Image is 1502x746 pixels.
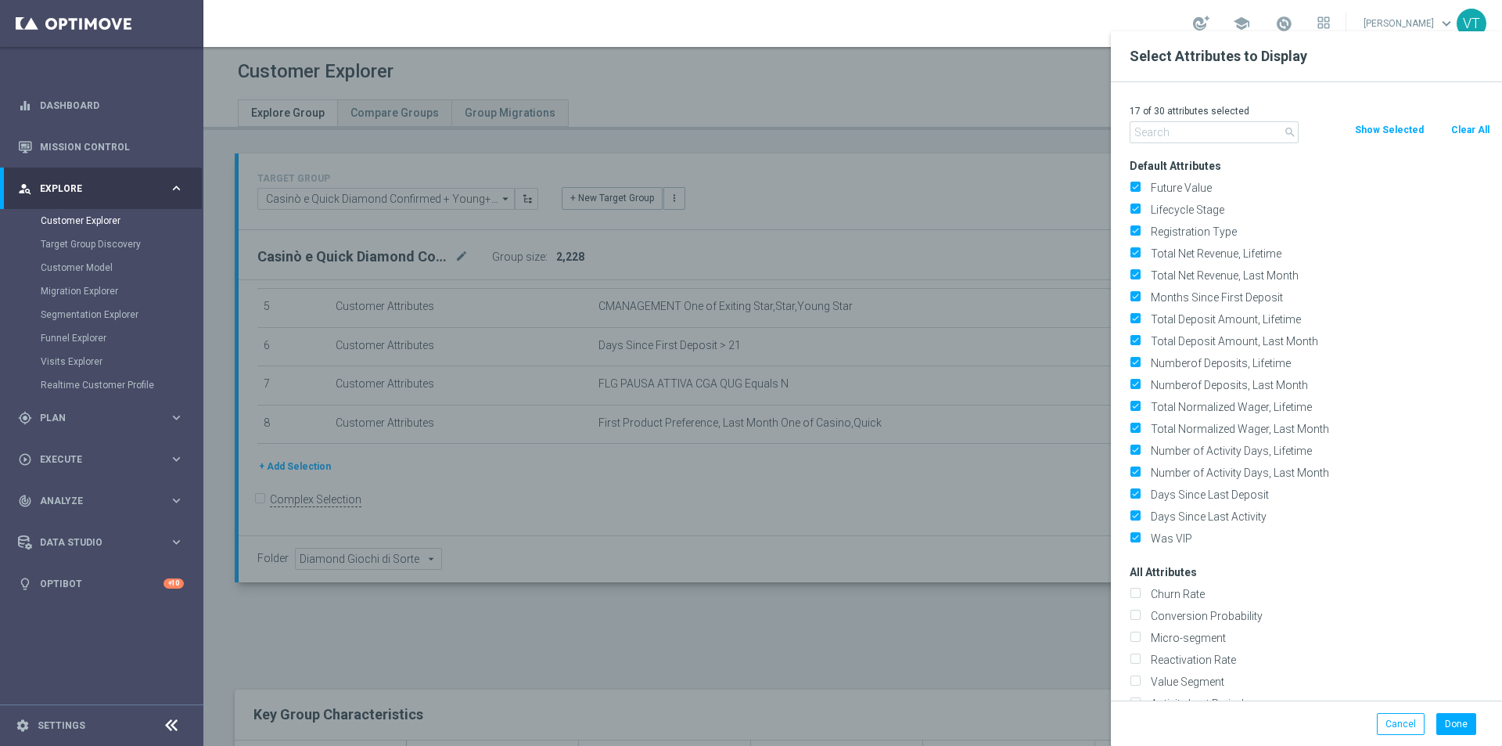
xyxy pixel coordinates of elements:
[1130,105,1490,117] p: 17 of 30 attributes selected
[41,379,163,391] a: Realtime Customer Profile
[17,578,185,590] button: lightbulb Optibot +10
[169,410,184,425] i: keyboard_arrow_right
[41,308,163,321] a: Segmentation Explorer
[1436,713,1476,735] button: Done
[41,261,163,274] a: Customer Model
[1145,334,1490,348] label: Total Deposit Amount, Last Month
[1145,532,1490,546] label: Was VIP
[1362,12,1457,35] a: [PERSON_NAME]keyboard_arrow_down
[1145,312,1490,326] label: Total Deposit Amount, Lifetime
[1145,631,1490,645] label: Micro-segment
[41,209,202,232] div: Customer Explorer
[1145,247,1490,261] label: Total Net Revenue, Lifetime
[18,577,32,591] i: lightbulb
[1130,121,1299,143] input: Search
[1145,444,1490,458] label: Number of Activity Days, Lifetime
[1145,225,1490,239] label: Registration Type
[1130,159,1490,173] h3: Default Attributes
[18,494,32,508] i: track_changes
[40,563,163,604] a: Optibot
[17,412,185,424] button: gps_fixed Plan keyboard_arrow_right
[1145,675,1490,689] label: Value Segment
[38,721,85,730] a: Settings
[1377,713,1425,735] button: Cancel
[17,99,185,112] button: equalizer Dashboard
[1353,121,1425,139] button: Show Selected
[18,452,32,467] i: play_circle_outline
[40,455,169,464] span: Execute
[17,495,185,507] button: track_changes Analyze keyboard_arrow_right
[17,536,185,549] button: Data Studio keyboard_arrow_right
[41,373,202,397] div: Realtime Customer Profile
[18,563,184,604] div: Optibot
[41,326,202,350] div: Funnel Explorer
[1145,203,1490,217] label: Lifecycle Stage
[1145,510,1490,524] label: Days Since Last Activity
[18,182,169,196] div: Explore
[169,181,184,196] i: keyboard_arrow_right
[1145,653,1490,667] label: Reactivation Rate
[1145,400,1490,414] label: Total Normalized Wager, Lifetime
[41,256,202,279] div: Customer Model
[1450,121,1491,139] button: Clear All
[1130,565,1490,579] h3: All Attributes
[1145,268,1490,283] label: Total Net Revenue, Last Month
[17,141,185,153] button: Mission Control
[1438,15,1455,32] span: keyboard_arrow_down
[40,413,169,423] span: Plan
[169,452,184,467] i: keyboard_arrow_right
[18,126,184,168] div: Mission Control
[16,719,30,733] i: settings
[18,535,169,550] div: Data Studio
[1145,697,1490,711] label: Activity Last Period
[40,496,169,506] span: Analyze
[40,85,184,126] a: Dashboard
[1145,609,1490,623] label: Conversion Probability
[41,350,202,373] div: Visits Explorer
[1145,181,1490,195] label: Future Value
[18,85,184,126] div: Dashboard
[40,538,169,547] span: Data Studio
[18,452,169,467] div: Execute
[17,182,185,195] button: person_search Explore keyboard_arrow_right
[18,411,169,425] div: Plan
[1233,15,1250,32] span: school
[163,578,184,589] div: +10
[1457,9,1486,38] div: VT
[41,279,202,303] div: Migration Explorer
[17,453,185,466] button: play_circle_outline Execute keyboard_arrow_right
[41,332,163,344] a: Funnel Explorer
[1145,356,1490,370] label: Numberof Deposits, Lifetime
[1145,466,1490,480] label: Number of Activity Days, Last Month
[1284,126,1296,139] i: search
[1145,422,1490,436] label: Total Normalized Wager, Last Month
[1145,290,1490,305] label: Months Since First Deposit
[41,232,202,256] div: Target Group Discovery
[41,303,202,326] div: Segmentation Explorer
[41,285,163,297] a: Migration Explorer
[169,535,184,550] i: keyboard_arrow_right
[41,238,163,250] a: Target Group Discovery
[18,494,169,508] div: Analyze
[1145,378,1490,392] label: Numberof Deposits, Last Month
[1130,47,1483,66] h2: Select Attributes to Display
[40,184,169,193] span: Explore
[40,126,184,168] a: Mission Control
[1145,587,1490,601] label: Churn Rate
[18,411,32,425] i: gps_fixed
[1145,488,1490,502] label: Days Since Last Deposit
[18,99,32,113] i: equalizer
[169,493,184,508] i: keyboard_arrow_right
[18,182,32,196] i: person_search
[41,355,163,368] a: Visits Explorer
[41,214,163,227] a: Customer Explorer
